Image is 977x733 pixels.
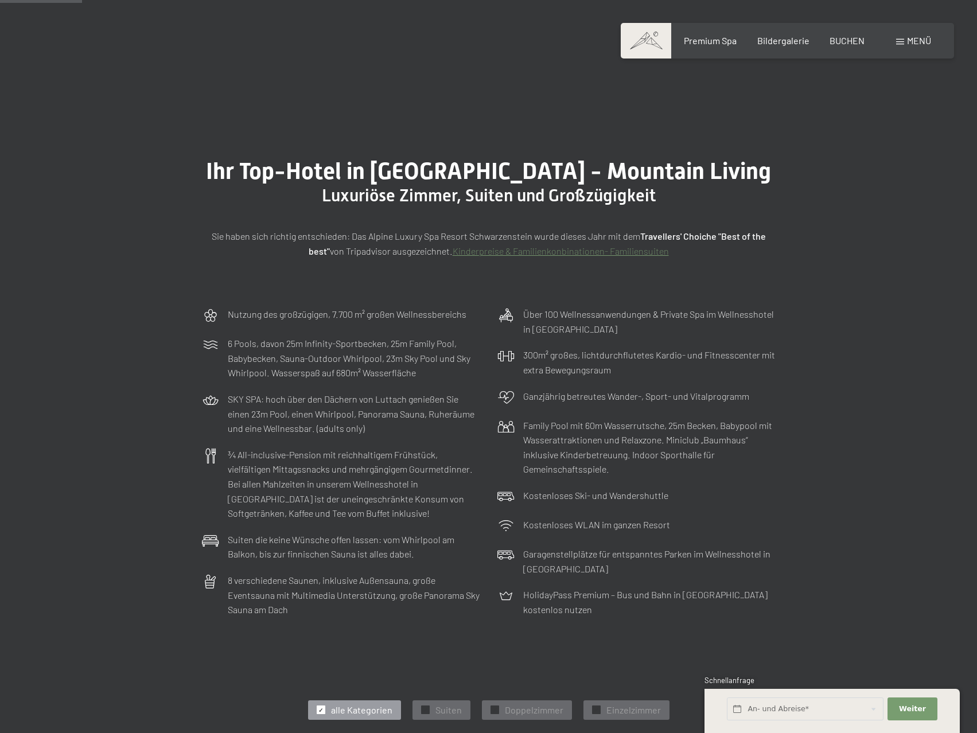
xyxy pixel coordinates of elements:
span: Luxuriöse Zimmer, Suiten und Großzügigkeit [322,185,656,205]
p: Kostenloses Ski- und Wandershuttle [523,488,668,503]
span: Ihr Top-Hotel in [GEOGRAPHIC_DATA] - Mountain Living [206,158,771,185]
p: 6 Pools, davon 25m Infinity-Sportbecken, 25m Family Pool, Babybecken, Sauna-Outdoor Whirlpool, 23... [228,336,480,380]
span: ✓ [318,706,323,714]
span: Weiter [899,704,926,714]
span: Suiten [435,704,462,716]
a: Kinderpreise & Familienkonbinationen- Familiensuiten [453,245,669,256]
button: Weiter [888,697,937,721]
p: Ganzjährig betreutes Wander-, Sport- und Vitalprogramm [523,389,749,404]
span: alle Kategorien [331,704,392,716]
span: ✓ [594,706,598,714]
p: SKY SPA: hoch über den Dächern von Luttach genießen Sie einen 23m Pool, einen Whirlpool, Panorama... [228,392,480,436]
p: Über 100 Wellnessanwendungen & Private Spa im Wellnesshotel in [GEOGRAPHIC_DATA] [523,307,776,336]
span: Menü [907,35,931,46]
p: Kostenloses WLAN im ganzen Resort [523,517,670,532]
p: HolidayPass Premium – Bus und Bahn in [GEOGRAPHIC_DATA] kostenlos nutzen [523,587,776,617]
p: Garagenstellplätze für entspanntes Parken im Wellnesshotel in [GEOGRAPHIC_DATA] [523,547,776,576]
p: 300m² großes, lichtdurchflutetes Kardio- und Fitnesscenter mit extra Bewegungsraum [523,348,776,377]
span: Schnellanfrage [704,676,754,685]
span: Einzelzimmer [606,704,661,716]
a: BUCHEN [830,35,865,46]
span: Doppelzimmer [505,704,563,716]
p: Suiten die keine Wünsche offen lassen: vom Whirlpool am Balkon, bis zur finnischen Sauna ist alle... [228,532,480,562]
p: Family Pool mit 60m Wasserrutsche, 25m Becken, Babypool mit Wasserattraktionen und Relaxzone. Min... [523,418,776,477]
p: Sie haben sich richtig entschieden: Das Alpine Luxury Spa Resort Schwarzenstein wurde dieses Jahr... [202,229,776,258]
span: ✓ [492,706,497,714]
p: Nutzung des großzügigen, 7.700 m² großen Wellnessbereichs [228,307,466,322]
p: ¾ All-inclusive-Pension mit reichhaltigem Frühstück, vielfältigen Mittagssnacks und mehrgängigem ... [228,447,480,521]
a: Premium Spa [684,35,737,46]
strong: Travellers' Choiche "Best of the best" [309,231,766,256]
a: Bildergalerie [757,35,809,46]
span: ✓ [423,706,427,714]
p: 8 verschiedene Saunen, inklusive Außensauna, große Eventsauna mit Multimedia Unterstützung, große... [228,573,480,617]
